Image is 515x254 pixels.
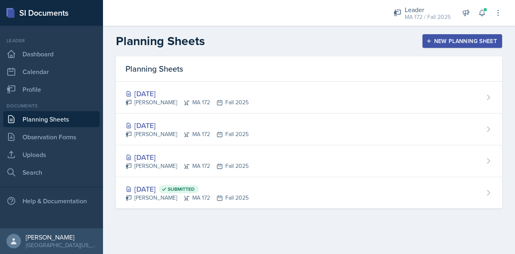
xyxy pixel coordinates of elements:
[405,13,451,21] div: MA 172 / Fall 2025
[126,162,249,170] div: [PERSON_NAME] MA 172 Fall 2025
[126,120,249,131] div: [DATE]
[26,233,97,241] div: [PERSON_NAME]
[3,64,100,80] a: Calendar
[126,184,249,194] div: [DATE]
[405,5,451,14] div: Leader
[26,241,97,249] div: [GEOGRAPHIC_DATA][US_STATE] in [GEOGRAPHIC_DATA]
[126,98,249,107] div: [PERSON_NAME] MA 172 Fall 2025
[126,88,249,99] div: [DATE]
[126,130,249,138] div: [PERSON_NAME] MA 172 Fall 2025
[3,81,100,97] a: Profile
[116,145,502,177] a: [DATE] [PERSON_NAME]MA 172Fall 2025
[3,111,100,127] a: Planning Sheets
[126,152,249,163] div: [DATE]
[3,193,100,209] div: Help & Documentation
[422,34,502,48] button: New Planning Sheet
[3,164,100,180] a: Search
[3,147,100,163] a: Uploads
[116,177,502,209] a: [DATE] Submitted [PERSON_NAME]MA 172Fall 2025
[116,82,502,114] a: [DATE] [PERSON_NAME]MA 172Fall 2025
[168,186,195,192] span: Submitted
[126,194,249,202] div: [PERSON_NAME] MA 172 Fall 2025
[3,37,100,44] div: Leader
[3,46,100,62] a: Dashboard
[116,114,502,145] a: [DATE] [PERSON_NAME]MA 172Fall 2025
[428,38,497,44] div: New Planning Sheet
[3,129,100,145] a: Observation Forms
[116,56,502,82] div: Planning Sheets
[3,102,100,109] div: Documents
[116,34,205,48] h2: Planning Sheets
